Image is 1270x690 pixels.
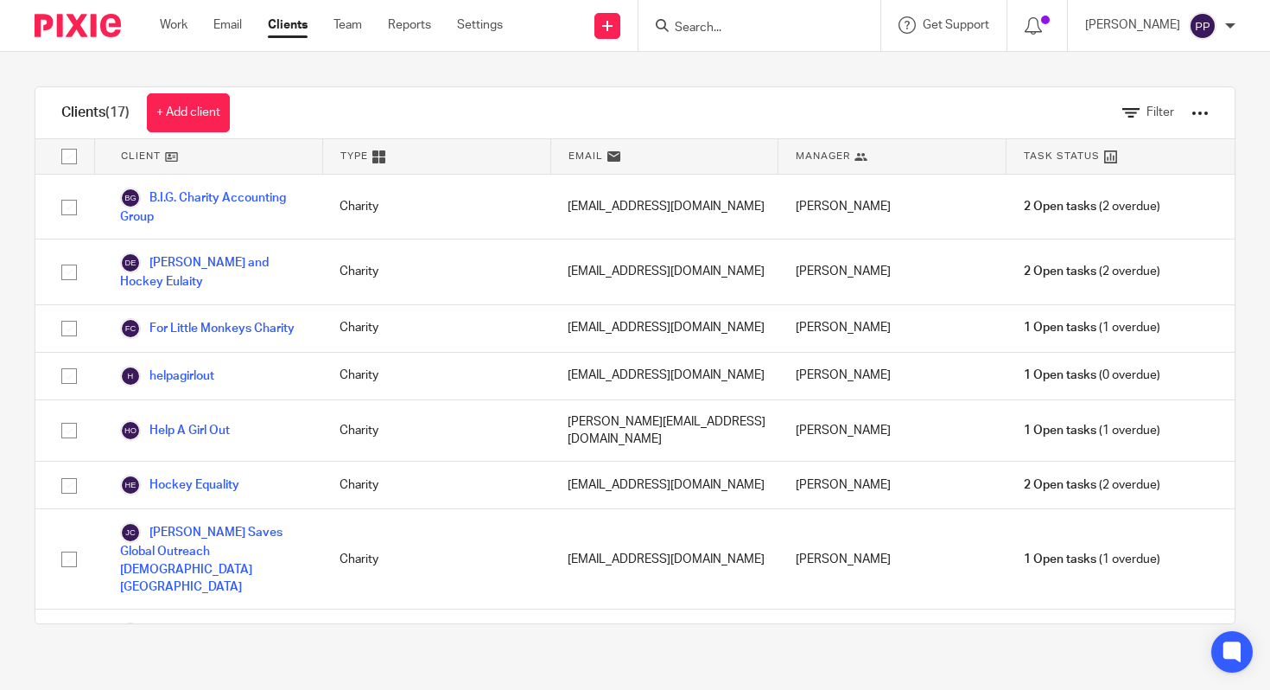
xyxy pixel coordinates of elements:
[322,240,550,303] div: Charity
[1024,263,1096,280] span: 2 Open tasks
[120,318,295,339] a: For Little Monkeys Charity
[550,509,778,609] div: [EMAIL_ADDRESS][DOMAIN_NAME]
[673,21,829,36] input: Search
[778,400,1006,462] div: [PERSON_NAME]
[778,240,1006,303] div: [PERSON_NAME]
[778,462,1006,508] div: [PERSON_NAME]
[1024,319,1096,336] span: 1 Open tasks
[120,366,214,387] a: helpagirlout
[550,400,778,462] div: [PERSON_NAME][EMAIL_ADDRESS][DOMAIN_NAME]
[120,623,305,679] a: [PERSON_NAME][DEMOGRAPHIC_DATA] [GEOGRAPHIC_DATA]
[1024,422,1096,439] span: 1 Open tasks
[322,509,550,609] div: Charity
[1024,476,1160,494] span: (2 overdue)
[333,16,362,34] a: Team
[120,522,141,543] img: svg%3E
[147,93,230,132] a: + Add client
[1024,198,1160,215] span: (2 overdue)
[550,462,778,508] div: [EMAIL_ADDRESS][DOMAIN_NAME]
[120,420,230,441] a: Help A Girl Out
[120,475,141,495] img: svg%3E
[778,175,1006,239] div: [PERSON_NAME]
[213,16,242,34] a: Email
[1024,551,1096,568] span: 1 Open tasks
[120,252,305,291] a: [PERSON_NAME] and Hockey Eulaity
[778,353,1006,399] div: [PERSON_NAME]
[322,462,550,508] div: Charity
[322,305,550,352] div: Charity
[120,475,239,495] a: Hockey Equality
[120,252,141,273] img: svg%3E
[322,353,550,399] div: Charity
[796,149,850,163] span: Manager
[1146,106,1174,118] span: Filter
[268,16,308,34] a: Clients
[388,16,431,34] a: Reports
[322,175,550,239] div: Charity
[1024,198,1096,215] span: 2 Open tasks
[568,149,603,163] span: Email
[53,140,86,173] input: Select all
[1024,367,1160,384] span: (0 overdue)
[120,420,141,441] img: svg%3E
[322,400,550,462] div: Charity
[1024,551,1160,568] span: (1 overdue)
[61,104,130,122] h1: Clients
[923,19,989,31] span: Get Support
[1024,476,1096,494] span: 2 Open tasks
[1085,16,1180,34] p: [PERSON_NAME]
[1024,149,1100,163] span: Task Status
[457,16,503,34] a: Settings
[1024,367,1096,384] span: 1 Open tasks
[160,16,187,34] a: Work
[550,175,778,239] div: [EMAIL_ADDRESS][DOMAIN_NAME]
[35,14,121,37] img: Pixie
[120,623,141,643] img: svg%3E
[340,149,368,163] span: Type
[778,509,1006,609] div: [PERSON_NAME]
[550,305,778,352] div: [EMAIL_ADDRESS][DOMAIN_NAME]
[1024,422,1160,439] span: (1 overdue)
[120,366,141,387] img: svg%3E
[120,188,305,226] a: B.I.G. Charity Accounting Group
[120,188,141,208] img: svg%3E
[120,522,305,596] a: [PERSON_NAME] Saves Global Outreach [DEMOGRAPHIC_DATA][GEOGRAPHIC_DATA]
[1024,263,1160,280] span: (2 overdue)
[121,149,161,163] span: Client
[1024,319,1160,336] span: (1 overdue)
[105,105,130,119] span: (17)
[550,353,778,399] div: [EMAIL_ADDRESS][DOMAIN_NAME]
[1189,12,1216,40] img: svg%3E
[550,240,778,303] div: [EMAIL_ADDRESS][DOMAIN_NAME]
[778,305,1006,352] div: [PERSON_NAME]
[120,318,141,339] img: svg%3E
